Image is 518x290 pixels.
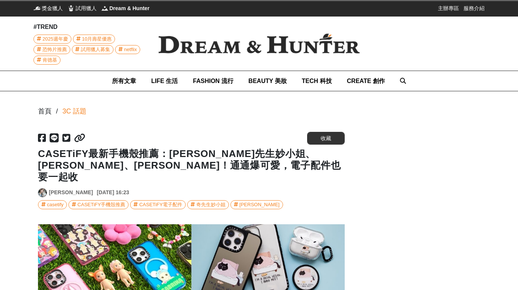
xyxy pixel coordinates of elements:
span: 所有文章 [112,78,136,84]
span: Dream & Hunter [109,5,150,12]
span: 試用獵人募集 [81,45,110,54]
a: 奇先生妙小姐 [187,200,229,209]
a: CASETiFY電子配件 [130,200,185,209]
span: 試用獵人 [76,5,97,12]
img: Avatar [38,189,47,197]
a: LIFE 生活 [151,71,178,91]
a: 3C 話題 [62,106,86,116]
a: 服務介紹 [463,5,485,12]
a: 恐怖片推薦 [33,45,70,54]
span: LIFE 生活 [151,78,178,84]
div: CASETiFY手機殼推薦 [77,201,125,209]
span: 肯德基 [42,56,57,64]
img: Dream & Hunter [101,5,109,12]
img: 試用獵人 [67,5,75,12]
img: 獎金獵人 [33,5,41,12]
div: [DATE] 16:23 [97,189,129,196]
a: [PERSON_NAME] [230,200,283,209]
span: 10月壽星優惠 [82,35,112,43]
span: FASHION 流行 [193,78,233,84]
a: CREATE 創作 [347,71,385,91]
a: 所有文章 [112,71,136,91]
img: Dream & Hunter [146,21,372,66]
div: CASETiFY電子配件 [139,201,182,209]
a: 肯德基 [33,56,61,65]
div: 首頁 [38,106,51,116]
a: 主辦專區 [438,5,459,12]
span: 恐怖片推薦 [42,45,67,54]
a: 獎金獵人獎金獵人 [33,5,63,12]
h1: CASETiFY最新手機殼推薦：[PERSON_NAME]先生妙小姐、[PERSON_NAME]、[PERSON_NAME]！通通爆可愛，電子配件也要一起收 [38,148,345,183]
a: 2025週年慶 [33,35,71,44]
a: CASETiFY手機殼推薦 [68,200,129,209]
div: casetify [47,201,64,209]
a: netflix [115,45,140,54]
span: 獎金獵人 [42,5,63,12]
a: casetify [38,200,67,209]
a: 10月壽星優惠 [73,35,115,44]
span: netflix [124,45,137,54]
span: BEAUTY 美妝 [248,78,287,84]
div: / [56,106,58,116]
span: TECH 科技 [302,78,332,84]
span: CREATE 創作 [347,78,385,84]
div: 奇先生妙小姐 [196,201,226,209]
button: 收藏 [307,132,345,145]
span: 2025週年慶 [42,35,68,43]
a: FASHION 流行 [193,71,233,91]
a: TECH 科技 [302,71,332,91]
a: 試用獵人試用獵人 [67,5,97,12]
a: Dream & HunterDream & Hunter [101,5,150,12]
a: 試用獵人募集 [72,45,114,54]
div: [PERSON_NAME] [239,201,280,209]
a: Avatar [38,188,47,197]
a: BEAUTY 美妝 [248,71,287,91]
div: #TREND [33,23,146,32]
a: [PERSON_NAME] [49,189,93,196]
